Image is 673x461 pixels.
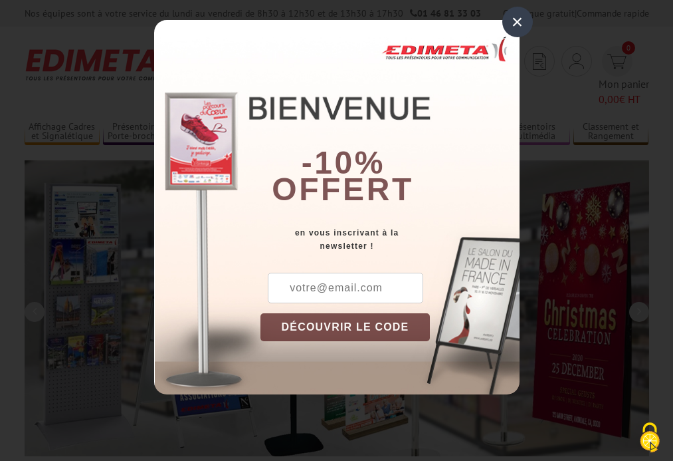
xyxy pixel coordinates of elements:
div: × [502,7,533,37]
input: votre@email.com [268,273,423,303]
img: Cookies (fenêtre modale) [633,421,666,454]
button: DÉCOUVRIR LE CODE [260,313,431,341]
button: Cookies (fenêtre modale) [626,416,673,461]
b: -10% [302,145,385,180]
div: en vous inscrivant à la newsletter ! [260,226,520,253]
font: offert [272,172,414,207]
